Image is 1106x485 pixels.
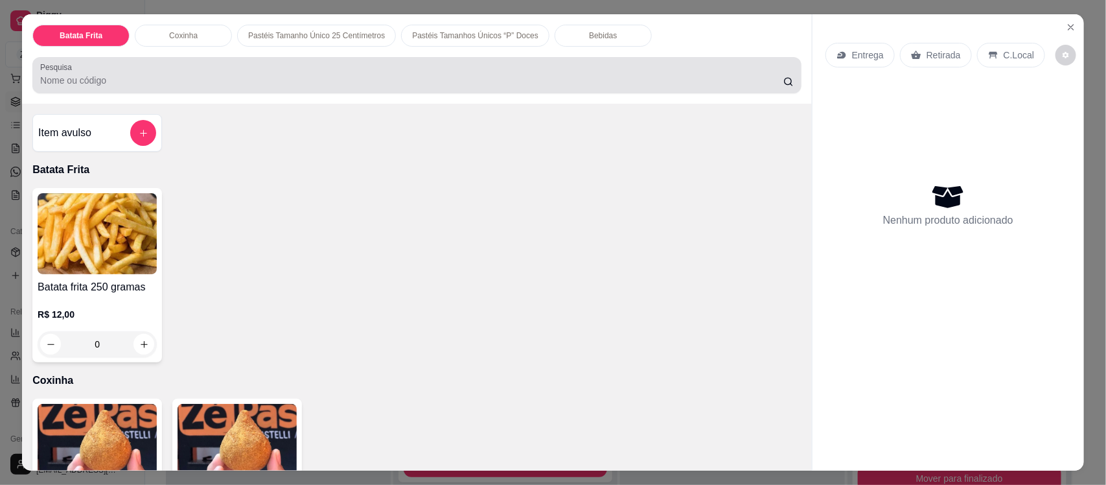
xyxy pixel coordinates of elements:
img: product-image [38,193,157,274]
p: Pastéis Tamanhos Únicos “P” Doces [412,30,538,41]
p: C.Local [1004,49,1034,62]
p: R$ 12,00 [38,308,157,321]
h4: Batata frita 250 gramas [38,279,157,295]
img: product-image [38,404,157,485]
p: Coxinha [32,373,801,388]
button: Close [1061,17,1081,38]
button: add-separate-item [130,120,156,146]
input: Pesquisa [40,74,783,87]
button: decrease-product-quantity [1055,45,1076,65]
p: Batata Frita [60,30,102,41]
img: product-image [178,404,297,485]
p: Coxinha [169,30,198,41]
p: Entrega [852,49,884,62]
h4: Item avulso [38,125,91,141]
p: Pastéis Tamanho Único 25 Centímetros [248,30,385,41]
p: Retirada [927,49,961,62]
p: Batata Frita [32,162,801,178]
p: Bebidas [589,30,617,41]
p: Nenhum produto adicionado [883,213,1013,228]
label: Pesquisa [40,62,76,73]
